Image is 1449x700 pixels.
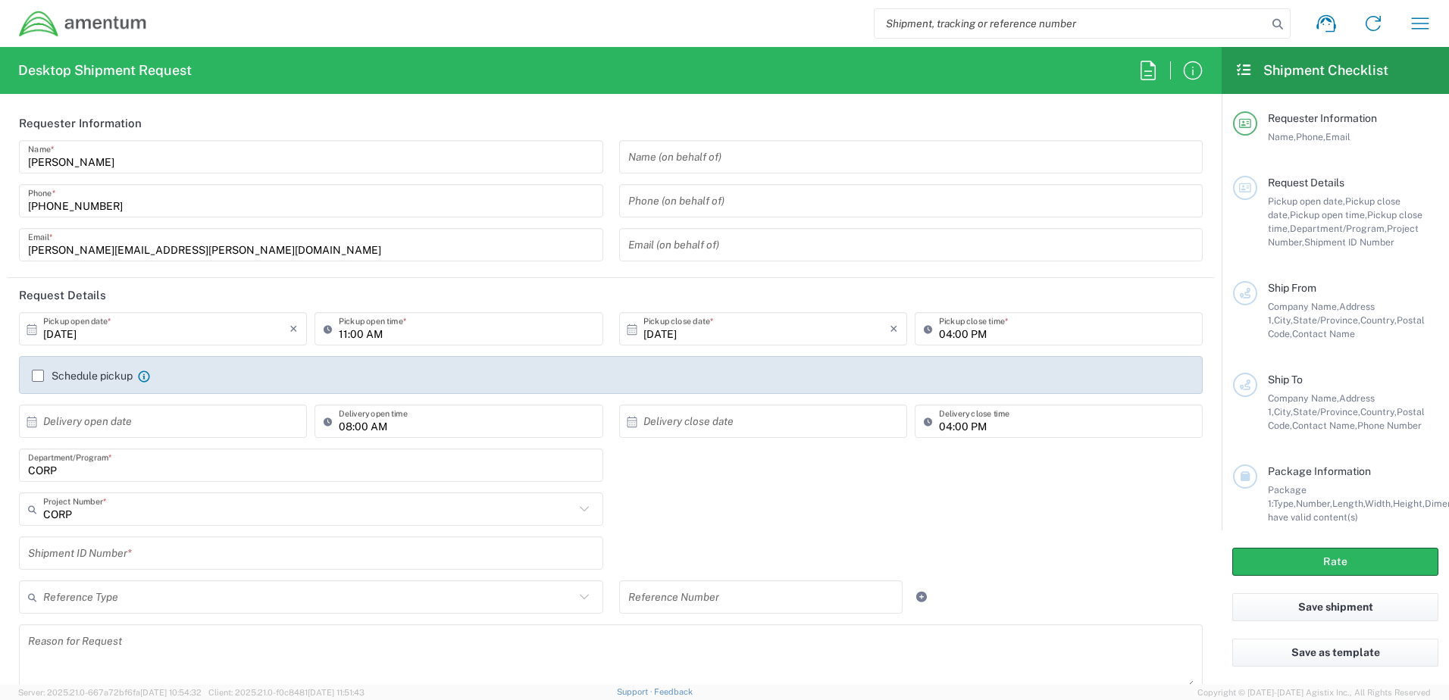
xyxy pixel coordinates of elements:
[18,688,202,697] span: Server: 2025.21.0-667a72bf6fa
[911,586,932,608] a: Add Reference
[140,688,202,697] span: [DATE] 10:54:32
[19,288,106,303] h2: Request Details
[1268,282,1316,294] span: Ship From
[1393,498,1425,509] span: Height,
[1293,406,1360,417] span: State/Province,
[1268,112,1377,124] span: Requester Information
[1274,406,1293,417] span: City,
[32,370,133,382] label: Schedule pickup
[1268,177,1344,189] span: Request Details
[890,317,898,341] i: ×
[19,116,142,131] h2: Requester Information
[1235,61,1388,80] h2: Shipment Checklist
[875,9,1267,38] input: Shipment, tracking or reference number
[1360,314,1397,326] span: Country,
[208,688,365,697] span: Client: 2025.21.0-f0c8481
[289,317,298,341] i: ×
[1232,548,1438,576] button: Rate
[1290,223,1387,234] span: Department/Program,
[617,687,655,696] a: Support
[1197,686,1431,699] span: Copyright © [DATE]-[DATE] Agistix Inc., All Rights Reserved
[1268,373,1303,386] span: Ship To
[1365,498,1393,509] span: Width,
[1268,465,1371,477] span: Package Information
[1360,406,1397,417] span: Country,
[1268,484,1307,509] span: Package 1:
[1232,639,1438,667] button: Save as template
[18,61,192,80] h2: Desktop Shipment Request
[654,687,693,696] a: Feedback
[1332,498,1365,509] span: Length,
[1274,314,1293,326] span: City,
[1292,420,1357,431] span: Contact Name,
[308,688,365,697] span: [DATE] 11:51:43
[1296,498,1332,509] span: Number,
[1325,131,1350,142] span: Email
[1292,328,1355,339] span: Contact Name
[18,10,148,38] img: dyncorp
[1268,392,1339,404] span: Company Name,
[1268,195,1345,207] span: Pickup open date,
[1357,420,1422,431] span: Phone Number
[1296,131,1325,142] span: Phone,
[1268,301,1339,312] span: Company Name,
[1273,498,1296,509] span: Type,
[1293,314,1360,326] span: State/Province,
[1304,236,1394,248] span: Shipment ID Number
[1232,593,1438,621] button: Save shipment
[1290,209,1367,220] span: Pickup open time,
[1268,131,1296,142] span: Name,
